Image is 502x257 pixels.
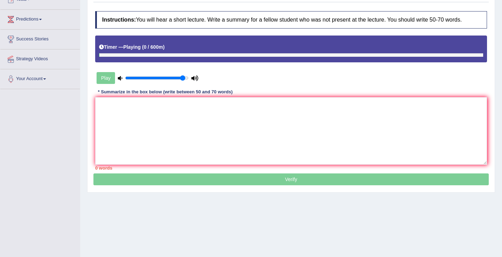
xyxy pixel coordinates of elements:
a: Success Stories [0,30,80,47]
b: ) [163,44,165,50]
a: Strategy Videos [0,49,80,67]
b: ( [142,44,144,50]
a: Your Account [0,69,80,87]
a: Predictions [0,10,80,27]
b: Playing [123,44,141,50]
h5: Timer — [99,45,165,50]
div: 0 words [95,165,487,171]
b: Instructions: [102,17,136,23]
div: * Summarize in the box below (write between 50 and 70 words) [95,88,235,95]
h4: You will hear a short lecture. Write a summary for a fellow student who was not present at the le... [95,11,487,29]
b: 0 / 600m [144,44,163,50]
